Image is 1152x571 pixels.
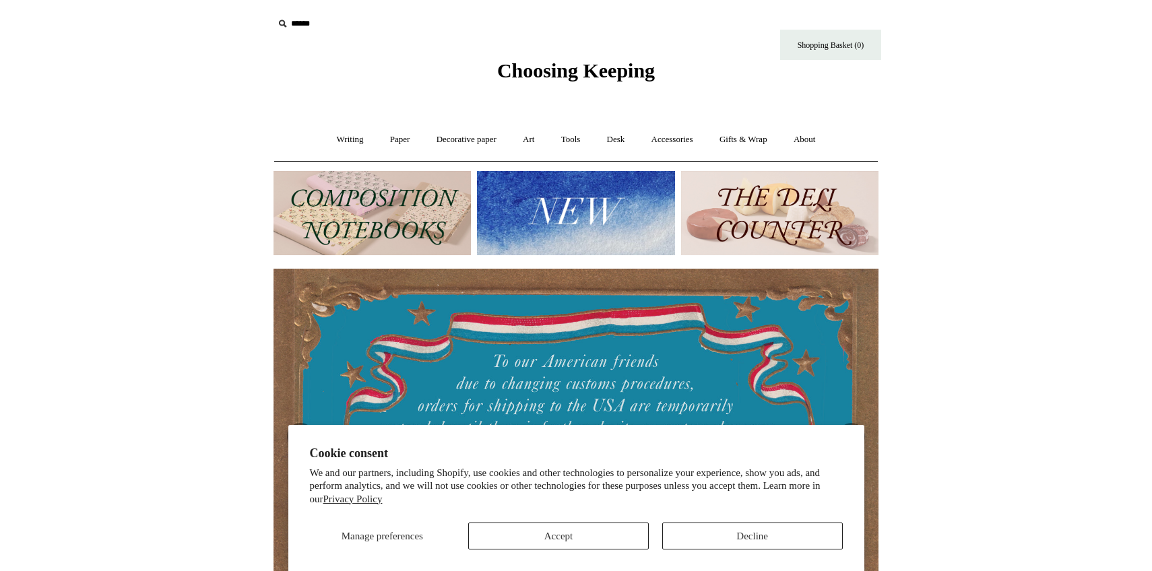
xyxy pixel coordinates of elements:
a: Choosing Keeping [497,70,655,79]
button: Next [838,423,865,450]
a: Privacy Policy [323,494,383,504]
img: 202302 Composition ledgers.jpg__PID:69722ee6-fa44-49dd-a067-31375e5d54ec [274,171,471,255]
a: Paper [378,122,422,158]
a: Accessories [639,122,705,158]
a: Writing [325,122,376,158]
span: Manage preferences [342,531,423,541]
button: Decline [662,523,843,549]
p: We and our partners, including Shopify, use cookies and other technologies to personalize your ex... [310,467,843,506]
button: Manage preferences [309,523,455,549]
a: Shopping Basket (0) [780,30,881,60]
a: Gifts & Wrap [707,122,779,158]
a: Decorative paper [424,122,509,158]
a: About [781,122,828,158]
a: Desk [595,122,637,158]
img: New.jpg__PID:f73bdf93-380a-4a35-bcfe-7823039498e1 [477,171,674,255]
button: Previous [287,423,314,450]
span: Choosing Keeping [497,59,655,81]
h2: Cookie consent [310,446,843,461]
a: Art [511,122,546,158]
button: Accept [468,523,649,549]
img: The Deli Counter [681,171,878,255]
a: Tools [549,122,593,158]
